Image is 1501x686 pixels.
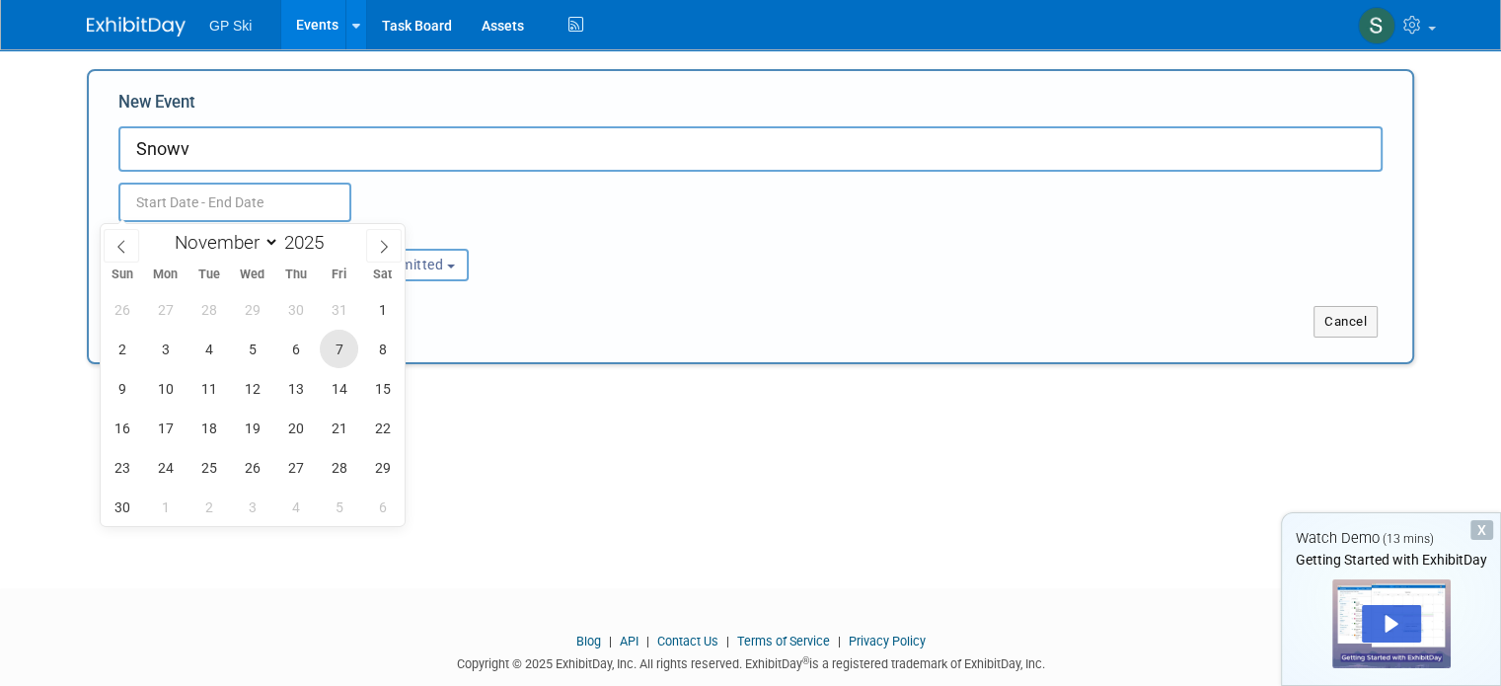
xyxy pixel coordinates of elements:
[320,290,358,329] span: October 31, 2025
[118,222,305,248] div: Attendance / Format:
[604,634,617,648] span: |
[276,409,315,447] span: November 20, 2025
[233,330,271,368] span: November 5, 2025
[1282,528,1500,549] div: Watch Demo
[87,17,186,37] img: ExhibitDay
[103,448,141,487] span: November 23, 2025
[849,634,926,648] a: Privacy Policy
[144,268,188,281] span: Mon
[233,409,271,447] span: November 19, 2025
[189,448,228,487] span: November 25, 2025
[320,448,358,487] span: November 28, 2025
[737,634,830,648] a: Terms of Service
[276,369,315,408] span: November 13, 2025
[276,448,315,487] span: November 27, 2025
[118,126,1383,172] input: Name of Trade Show / Conference
[657,634,718,648] a: Contact Us
[363,369,402,408] span: November 15, 2025
[189,488,228,526] span: December 2, 2025
[320,369,358,408] span: November 14, 2025
[576,634,601,648] a: Blog
[146,409,185,447] span: November 17, 2025
[1282,550,1500,570] div: Getting Started with ExhibitDay
[320,330,358,368] span: November 7, 2025
[363,448,402,487] span: November 29, 2025
[276,290,315,329] span: October 30, 2025
[146,290,185,329] span: October 27, 2025
[274,268,318,281] span: Thu
[363,409,402,447] span: November 22, 2025
[1383,532,1434,546] span: (13 mins)
[103,290,141,329] span: October 26, 2025
[276,488,315,526] span: December 4, 2025
[363,488,402,526] span: December 6, 2025
[620,634,638,648] a: API
[363,290,402,329] span: November 1, 2025
[802,655,809,666] sup: ®
[233,369,271,408] span: November 12, 2025
[1358,7,1395,44] img: Susan Elmer
[146,330,185,368] span: November 3, 2025
[103,330,141,368] span: November 2, 2025
[146,448,185,487] span: November 24, 2025
[103,409,141,447] span: November 16, 2025
[318,268,361,281] span: Fri
[103,488,141,526] span: November 30, 2025
[1313,306,1378,338] button: Cancel
[833,634,846,648] span: |
[1362,605,1421,643] div: Play
[118,183,351,222] input: Start Date - End Date
[146,488,185,526] span: December 1, 2025
[209,18,252,34] span: GP Ski
[101,268,144,281] span: Sun
[189,290,228,329] span: October 28, 2025
[188,268,231,281] span: Tue
[231,268,274,281] span: Wed
[320,409,358,447] span: November 21, 2025
[320,488,358,526] span: December 5, 2025
[233,488,271,526] span: December 3, 2025
[1470,520,1493,540] div: Dismiss
[189,369,228,408] span: November 11, 2025
[276,330,315,368] span: November 6, 2025
[363,330,402,368] span: November 8, 2025
[166,230,279,255] select: Month
[335,222,521,248] div: Participation:
[721,634,734,648] span: |
[361,268,405,281] span: Sat
[146,369,185,408] span: November 10, 2025
[189,409,228,447] span: November 18, 2025
[279,231,338,254] input: Year
[118,91,195,121] label: New Event
[641,634,654,648] span: |
[103,369,141,408] span: November 9, 2025
[233,290,271,329] span: October 29, 2025
[189,330,228,368] span: November 4, 2025
[233,448,271,487] span: November 26, 2025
